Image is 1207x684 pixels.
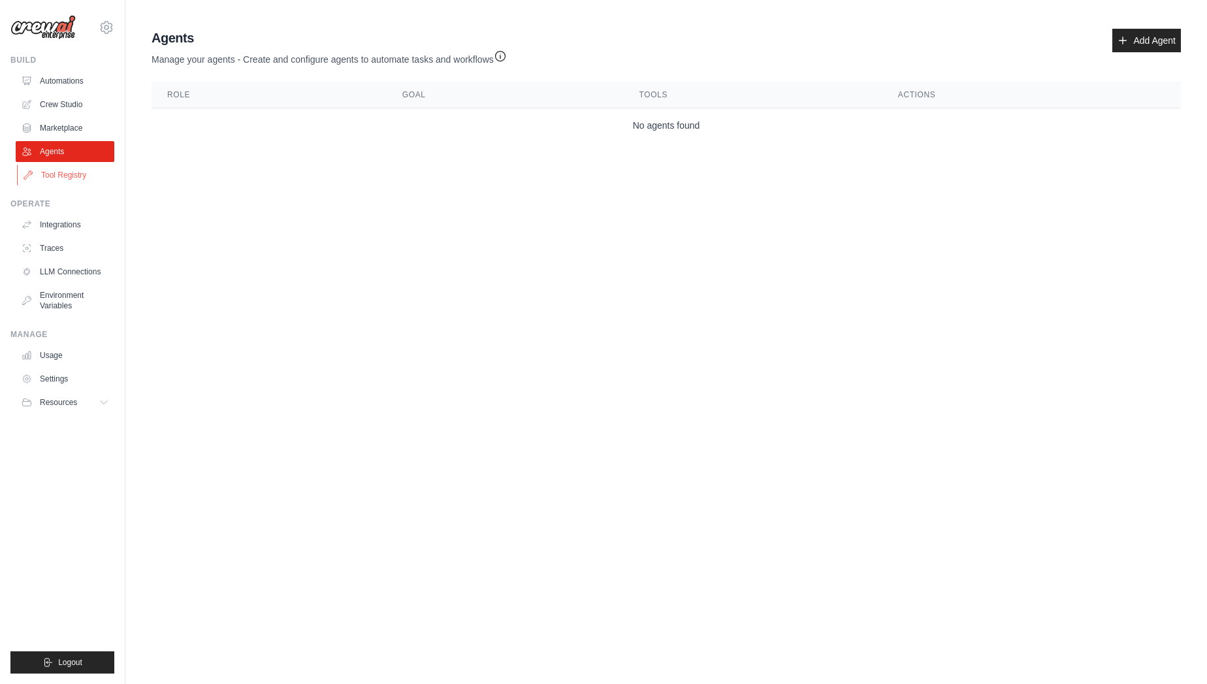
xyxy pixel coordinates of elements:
[152,47,507,66] p: Manage your agents - Create and configure agents to automate tasks and workflows
[16,285,114,316] a: Environment Variables
[16,261,114,282] a: LLM Connections
[624,82,882,108] th: Tools
[16,368,114,389] a: Settings
[16,214,114,235] a: Integrations
[16,141,114,162] a: Agents
[58,657,82,668] span: Logout
[16,238,114,259] a: Traces
[10,199,114,209] div: Operate
[16,71,114,91] a: Automations
[10,651,114,674] button: Logout
[40,397,77,408] span: Resources
[152,82,387,108] th: Role
[10,15,76,40] img: Logo
[16,118,114,138] a: Marketplace
[17,165,116,186] a: Tool Registry
[10,329,114,340] div: Manage
[10,55,114,65] div: Build
[16,392,114,413] button: Resources
[882,82,1181,108] th: Actions
[16,94,114,115] a: Crew Studio
[16,345,114,366] a: Usage
[152,29,507,47] h2: Agents
[152,108,1181,143] td: No agents found
[387,82,624,108] th: Goal
[1112,29,1181,52] a: Add Agent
